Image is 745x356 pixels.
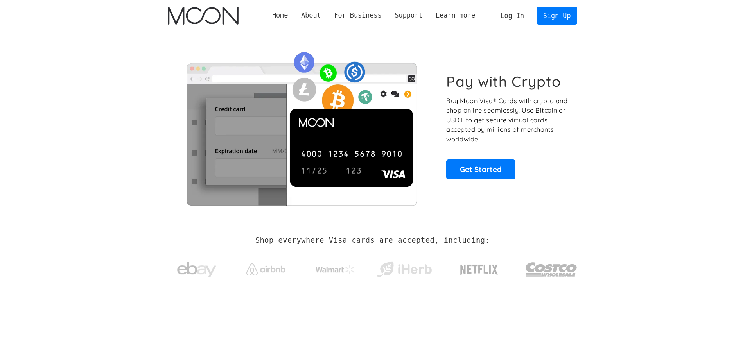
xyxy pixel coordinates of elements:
a: Walmart [306,257,364,278]
a: home [168,7,239,25]
div: Support [388,11,429,20]
h2: Shop everywhere Visa cards are accepted, including: [255,236,490,245]
a: iHerb [375,252,433,284]
a: Costco [525,247,578,288]
img: ebay [177,258,216,282]
a: Log In [494,7,531,24]
div: For Business [334,11,381,20]
a: Airbnb [237,256,295,279]
div: Learn more [429,11,482,20]
img: Costco [525,255,578,284]
a: Netflix [444,252,514,283]
img: Walmart [316,265,355,274]
img: Airbnb [246,263,285,275]
div: Learn more [436,11,475,20]
img: Moon Logo [168,7,239,25]
a: Sign Up [537,7,577,24]
a: Home [266,11,294,20]
h1: Pay with Crypto [446,73,561,90]
p: Buy Moon Visa® Cards with crypto and shop online seamlessly! Use Bitcoin or USDT to get secure vi... [446,96,569,144]
div: About [301,11,321,20]
img: Netflix [460,260,499,279]
a: Get Started [446,159,515,179]
a: ebay [168,250,226,286]
img: iHerb [375,259,433,280]
div: Support [395,11,422,20]
img: Moon Cards let you spend your crypto anywhere Visa is accepted. [168,47,436,205]
div: For Business [328,11,388,20]
div: About [294,11,327,20]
